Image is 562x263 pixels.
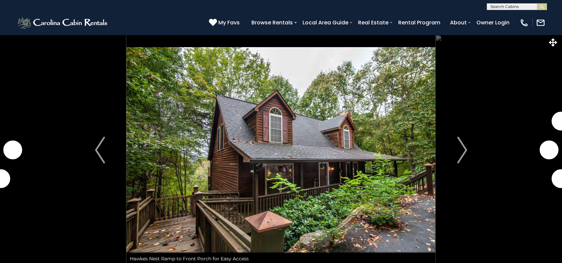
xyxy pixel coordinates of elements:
img: phone-regular-white.png [520,18,529,27]
a: My Favs [209,18,241,27]
a: Local Area Guide [299,17,352,28]
a: About [447,17,470,28]
span: My Favs [218,18,240,27]
a: Browse Rentals [248,17,296,28]
img: mail-regular-white.png [536,18,545,27]
a: Owner Login [473,17,513,28]
a: Rental Program [395,17,444,28]
img: White-1-2.png [17,16,109,29]
img: arrow [457,137,467,163]
a: Real Estate [355,17,392,28]
img: arrow [95,137,105,163]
